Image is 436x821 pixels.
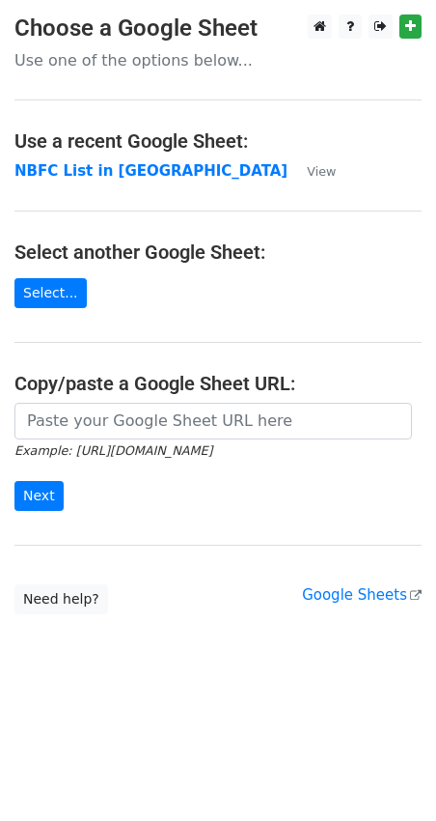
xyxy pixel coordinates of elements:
a: NBFC List in [GEOGRAPHIC_DATA] [14,162,287,180]
h4: Copy/paste a Google Sheet URL: [14,372,422,395]
a: Google Sheets [302,586,422,604]
input: Next [14,481,64,511]
a: Need help? [14,584,108,614]
h3: Choose a Google Sheet [14,14,422,42]
h4: Select another Google Sheet: [14,241,422,264]
input: Paste your Google Sheet URL here [14,403,412,439]
small: Example: [URL][DOMAIN_NAME] [14,443,212,458]
a: View [287,162,336,180]
small: View [307,164,336,179]
h4: Use a recent Google Sheet: [14,129,422,153]
a: Select... [14,278,87,308]
p: Use one of the options below... [14,50,422,71]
